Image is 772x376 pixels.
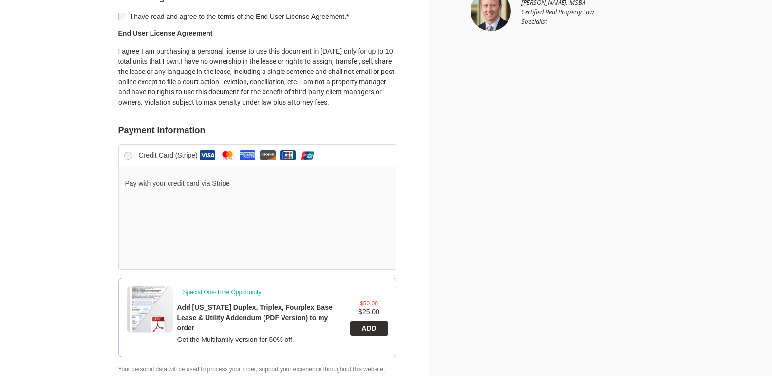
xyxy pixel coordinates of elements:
label: Credit Card (Stripe) [138,151,318,159]
p: Get the Multifamily version for 50% off. [177,335,346,345]
img: JCB [280,150,296,160]
img: VISA [200,150,215,160]
label: I have read and agree to the terms of the End User License Agreement. [118,13,396,21]
bdi: 50.00 [360,300,378,307]
input: I have read and agree to the terms of the End User License Agreement.* [118,13,126,20]
img: American Express [240,150,255,160]
img: Master Card [220,150,235,160]
iframe: Secure payment input frame [123,192,387,265]
strong: End User License Agreement [118,29,213,37]
label: Add [US_STATE] Duplex, Triplex, Fourplex Base Lease & Utility Addendum (PDF Version) to my order [177,303,346,333]
bdi: 25.00 [358,308,379,316]
a: ADD [350,321,388,336]
img: Union Pay [300,151,316,160]
img: Discover [260,150,276,161]
h2: Payment Information [118,125,396,136]
span: I have no ownership in the lease or rights to assign, transfer, sell, share the lease or any lang... [118,57,395,106]
abbr: required [346,13,349,20]
img: Minnesota Duplex, Triplex, Fourplex Base Lease & Utility Addendum (PDF Version) [127,286,173,333]
p: I agree I am purchasing a personal license to use this document in [DATE] only for up to 10 total... [118,46,396,107]
span: $ [360,300,363,307]
p: Pay with your credit card via Stripe [125,179,389,189]
span: Special One-Time Opportunity [177,286,267,299]
span: $ [358,308,362,316]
